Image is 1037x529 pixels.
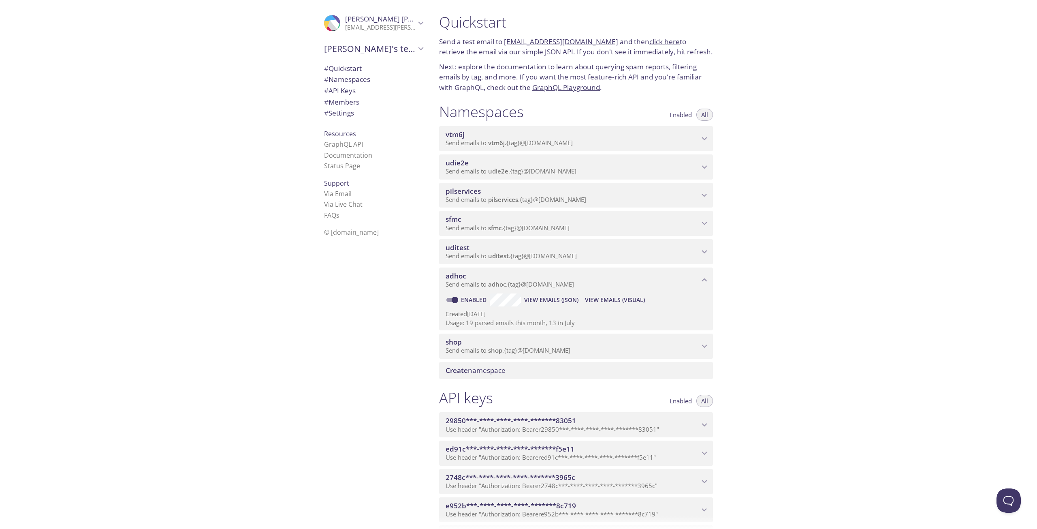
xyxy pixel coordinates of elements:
[324,200,363,209] a: Via Live Chat
[324,43,416,54] span: [PERSON_NAME]'s team
[324,75,329,84] span: #
[446,195,586,203] span: Send emails to . {tag} @[DOMAIN_NAME]
[439,211,713,236] div: sfmc namespace
[324,108,354,118] span: Settings
[318,63,429,74] div: Quickstart
[324,129,356,138] span: Resources
[345,14,456,24] span: [PERSON_NAME] [PERSON_NAME]
[439,103,524,121] h1: Namespaces
[439,239,713,264] div: uditest namespace
[318,38,429,59] div: Jorgen's team
[446,319,706,327] p: Usage: 19 parsed emails this month, 13 in July
[446,158,469,167] span: udie2e
[318,107,429,119] div: Team Settings
[318,85,429,96] div: API Keys
[488,195,518,203] span: pilservices
[446,271,466,281] span: adhoc
[446,167,576,175] span: Send emails to . {tag} @[DOMAIN_NAME]
[497,62,546,71] a: documentation
[446,337,462,347] span: shop
[324,86,356,95] span: API Keys
[324,151,372,160] a: Documentation
[439,62,713,93] p: Next: explore the to learn about querying spam reports, filtering emails by tag, and more. If you...
[488,167,508,175] span: udie2e
[439,268,713,293] div: adhoc namespace
[324,189,352,198] a: Via Email
[460,296,490,304] a: Enabled
[446,346,570,354] span: Send emails to . {tag} @[DOMAIN_NAME]
[488,346,502,354] span: shop
[649,37,680,46] a: click here
[324,64,329,73] span: #
[585,295,645,305] span: View Emails (Visual)
[446,366,506,375] span: namespace
[324,97,359,107] span: Members
[446,280,574,288] span: Send emails to . {tag} @[DOMAIN_NAME]
[665,395,697,407] button: Enabled
[439,154,713,180] div: udie2e namespace
[324,179,349,188] span: Support
[439,334,713,359] div: shop namespace
[446,214,461,224] span: sfmc
[324,97,329,107] span: #
[696,109,713,121] button: All
[532,83,600,92] a: GraphQL Playground
[488,139,505,147] span: vtm6j
[439,362,713,379] div: Create namespace
[318,10,429,36] div: Martijn van Poppel
[324,161,360,170] a: Status Page
[696,395,713,407] button: All
[446,139,573,147] span: Send emails to . {tag} @[DOMAIN_NAME]
[582,293,648,306] button: View Emails (Visual)
[446,366,468,375] span: Create
[324,108,329,118] span: #
[324,86,329,95] span: #
[439,183,713,208] div: pilservices namespace
[324,75,370,84] span: Namespaces
[446,130,465,139] span: vtm6j
[488,252,509,260] span: uditest
[324,228,379,237] span: © [DOMAIN_NAME]
[439,13,713,31] h1: Quickstart
[439,126,713,151] div: vtm6j namespace
[504,37,618,46] a: [EMAIL_ADDRESS][DOMAIN_NAME]
[318,96,429,108] div: Members
[318,74,429,85] div: Namespaces
[324,211,339,220] a: FAQ
[345,24,416,32] p: [EMAIL_ADDRESS][PERSON_NAME][DOMAIN_NAME]
[488,280,506,288] span: adhoc
[524,295,578,305] span: View Emails (JSON)
[521,293,582,306] button: View Emails (JSON)
[324,140,363,149] a: GraphQL API
[446,243,469,252] span: uditest
[665,109,697,121] button: Enabled
[488,224,501,232] span: sfmc
[446,310,706,318] p: Created [DATE]
[336,211,339,220] span: s
[439,36,713,57] p: Send a test email to and then to retrieve the email via our simple JSON API. If you don't see it ...
[446,186,481,196] span: pilservices
[446,224,570,232] span: Send emails to . {tag} @[DOMAIN_NAME]
[996,488,1021,513] iframe: Help Scout Beacon - Open
[446,252,577,260] span: Send emails to . {tag} @[DOMAIN_NAME]
[324,64,362,73] span: Quickstart
[439,389,493,407] h1: API keys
